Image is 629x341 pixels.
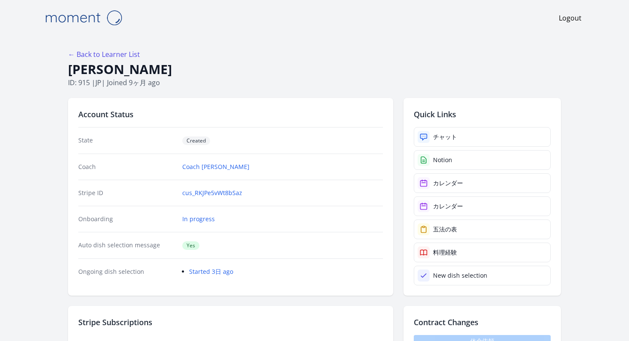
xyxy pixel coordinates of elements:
div: Notion [433,156,452,164]
span: Yes [182,241,199,250]
h2: Account Status [78,108,383,120]
h2: Stripe Subscriptions [78,316,383,328]
a: 五法の表 [414,219,551,239]
dt: Ongoing dish selection [78,267,175,276]
dt: Auto dish selection message [78,241,175,250]
dt: State [78,136,175,145]
div: 料理経験 [433,248,457,257]
a: Coach [PERSON_NAME] [182,163,249,171]
a: カレンダー [414,196,551,216]
a: In progress [182,215,215,223]
a: New dish selection [414,266,551,285]
img: Moment [41,7,126,29]
dt: Coach [78,163,175,171]
a: Notion [414,150,551,170]
dt: Onboarding [78,215,175,223]
a: 料理経験 [414,243,551,262]
span: jp [95,78,101,87]
div: New dish selection [433,271,487,280]
a: チャット [414,127,551,147]
div: 五法の表 [433,225,457,234]
a: カレンダー [414,173,551,193]
a: Started 3日 ago [189,267,233,276]
dt: Stripe ID [78,189,175,197]
div: カレンダー [433,202,463,211]
h2: Contract Changes [414,316,551,328]
a: Logout [559,13,582,23]
a: ← Back to Learner List [68,50,140,59]
h1: [PERSON_NAME] [68,61,561,77]
div: カレンダー [433,179,463,187]
a: cus_RKJPe5vWt8bSaz [182,189,242,197]
span: Created [182,136,210,145]
h2: Quick Links [414,108,551,120]
p: ID: 915 | | Joined 9ヶ月 ago [68,77,561,88]
div: チャット [433,133,457,141]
